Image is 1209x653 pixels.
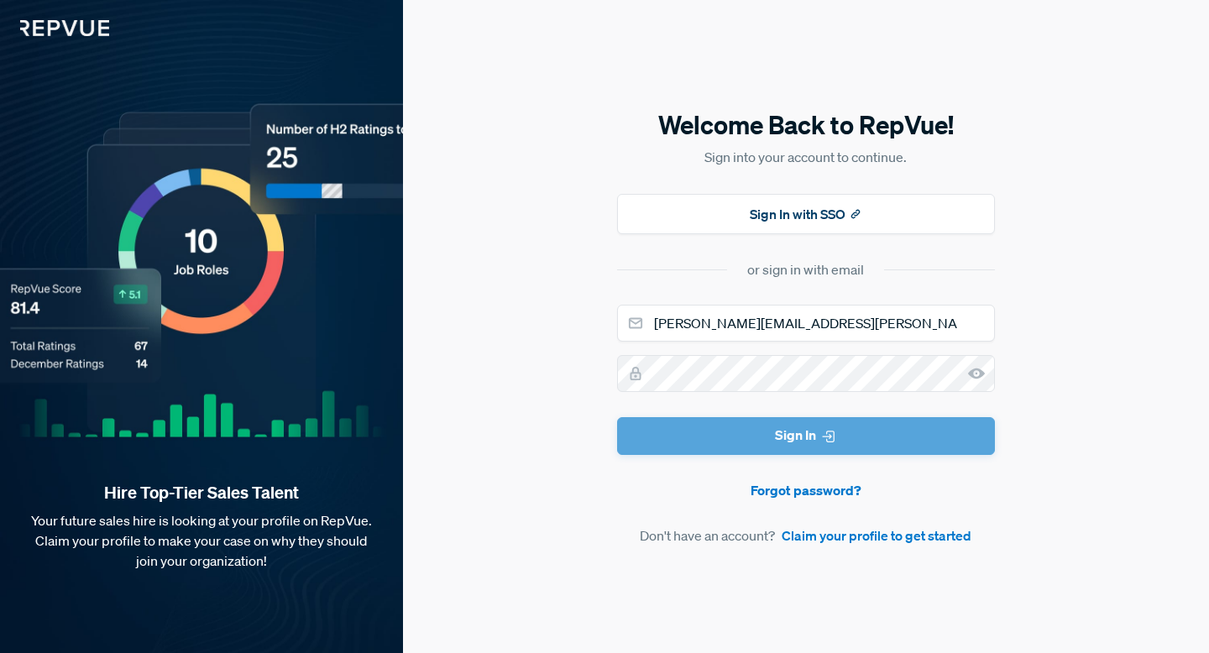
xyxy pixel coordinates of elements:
[27,482,376,504] strong: Hire Top-Tier Sales Talent
[747,259,864,279] div: or sign in with email
[782,525,971,546] a: Claim your profile to get started
[27,510,376,571] p: Your future sales hire is looking at your profile on RepVue. Claim your profile to make your case...
[617,480,995,500] a: Forgot password?
[617,305,995,342] input: Email address
[617,194,995,234] button: Sign In with SSO
[617,525,995,546] article: Don't have an account?
[617,147,995,167] p: Sign into your account to continue.
[617,107,995,143] h5: Welcome Back to RepVue!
